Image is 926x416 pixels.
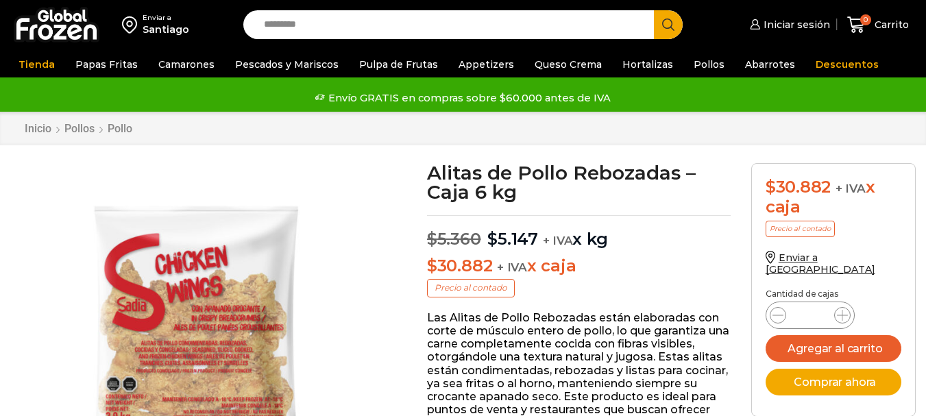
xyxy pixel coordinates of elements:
[427,229,437,249] span: $
[143,23,189,36] div: Santiago
[143,13,189,23] div: Enviar a
[616,51,680,77] a: Hortalizas
[427,256,437,276] span: $
[687,51,731,77] a: Pollos
[766,289,901,299] p: Cantidad de cajas
[427,215,731,249] p: x kg
[427,256,492,276] bdi: 30.882
[766,177,831,197] bdi: 30.882
[64,122,95,135] a: Pollos
[228,51,345,77] a: Pescados y Mariscos
[746,11,830,38] a: Iniciar sesión
[766,252,875,276] a: Enviar a [GEOGRAPHIC_DATA]
[528,51,609,77] a: Queso Crema
[107,122,133,135] a: Pollo
[844,9,912,41] a: 0 Carrito
[427,229,481,249] bdi: 5.360
[151,51,221,77] a: Camarones
[766,178,901,217] div: x caja
[738,51,802,77] a: Abarrotes
[452,51,521,77] a: Appetizers
[760,18,830,32] span: Iniciar sesión
[24,122,52,135] a: Inicio
[487,229,498,249] span: $
[766,177,776,197] span: $
[809,51,886,77] a: Descuentos
[427,163,731,201] h1: Alitas de Pollo Rebozadas – Caja 6 kg
[543,234,573,247] span: + IVA
[12,51,62,77] a: Tienda
[487,229,538,249] bdi: 5.147
[24,122,133,135] nav: Breadcrumb
[766,335,901,362] button: Agregar al carrito
[352,51,445,77] a: Pulpa de Frutas
[654,10,683,39] button: Search button
[797,306,823,325] input: Product quantity
[427,256,731,276] p: x caja
[860,14,871,25] span: 0
[427,279,515,297] p: Precio al contado
[836,182,866,195] span: + IVA
[766,369,901,395] button: Comprar ahora
[766,221,835,237] p: Precio al contado
[69,51,145,77] a: Papas Fritas
[497,260,527,274] span: + IVA
[871,18,909,32] span: Carrito
[122,13,143,36] img: address-field-icon.svg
